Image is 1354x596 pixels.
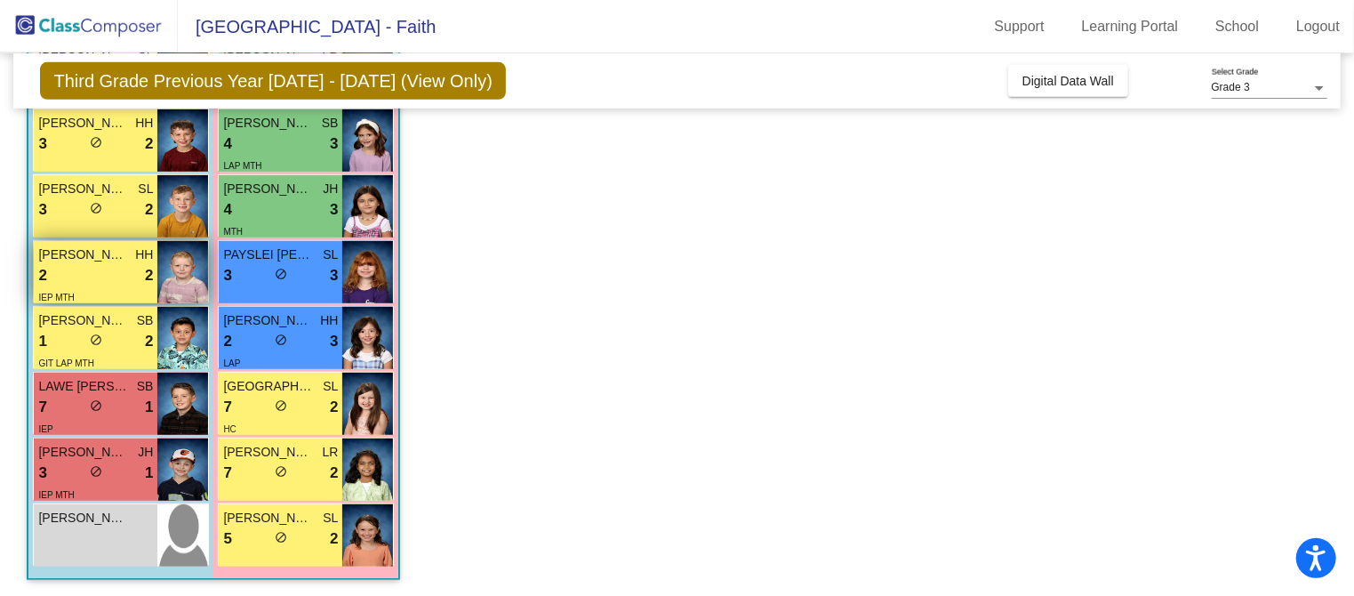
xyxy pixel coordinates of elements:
[137,311,154,330] span: SB
[223,133,231,156] span: 4
[330,396,338,419] span: 2
[223,311,312,330] span: [PERSON_NAME]
[330,330,338,353] span: 3
[90,334,102,346] span: do_not_disturb_alt
[223,114,312,133] span: [PERSON_NAME]
[145,396,153,419] span: 1
[330,528,338,551] span: 2
[38,246,127,264] span: [PERSON_NAME]
[275,334,287,346] span: do_not_disturb_alt
[322,114,339,133] span: SB
[38,424,52,434] span: IEP
[137,377,154,396] span: SB
[223,264,231,287] span: 3
[330,264,338,287] span: 3
[138,180,153,198] span: SL
[323,509,338,528] span: SL
[1008,65,1128,97] button: Digital Data Wall
[38,114,127,133] span: [PERSON_NAME]
[323,443,339,462] span: LR
[1068,12,1193,41] a: Learning Portal
[223,198,231,221] span: 4
[223,161,261,171] span: LAP MTH
[223,528,231,551] span: 5
[90,465,102,478] span: do_not_disturb_alt
[275,268,287,280] span: do_not_disturb_alt
[223,358,240,368] span: LAP
[223,246,312,264] span: PAYSLEI [PERSON_NAME]
[330,133,338,156] span: 3
[38,358,93,368] span: GIT LAP MTH
[38,198,46,221] span: 3
[1282,12,1354,41] a: Logout
[223,424,236,434] span: HC
[38,509,127,528] span: [PERSON_NAME]
[223,509,312,528] span: [PERSON_NAME]
[135,246,153,264] span: HH
[90,202,102,214] span: do_not_disturb_alt
[38,377,127,396] span: LAWE [PERSON_NAME]
[178,12,436,41] span: [GEOGRAPHIC_DATA] - Faith
[275,531,287,544] span: do_not_disturb_alt
[145,264,153,287] span: 2
[1022,74,1114,88] span: Digital Data Wall
[90,136,102,149] span: do_not_disturb_alt
[223,180,312,198] span: [PERSON_NAME]
[223,377,312,396] span: [GEOGRAPHIC_DATA][PERSON_NAME]
[145,462,153,485] span: 1
[275,399,287,412] span: do_not_disturb_alt
[38,462,46,485] span: 3
[320,311,338,330] span: HH
[38,330,46,353] span: 1
[90,399,102,412] span: do_not_disturb_alt
[223,227,243,237] span: MTH
[38,396,46,419] span: 7
[330,462,338,485] span: 2
[323,246,338,264] span: SL
[145,198,153,221] span: 2
[223,462,231,485] span: 7
[38,490,74,500] span: IEP MTH
[38,293,74,302] span: IEP MTH
[38,443,127,462] span: [PERSON_NAME]
[38,264,46,287] span: 2
[38,133,46,156] span: 3
[1201,12,1273,41] a: School
[330,198,338,221] span: 3
[138,443,153,462] span: JH
[323,180,338,198] span: JH
[981,12,1059,41] a: Support
[38,311,127,330] span: [PERSON_NAME]
[275,465,287,478] span: do_not_disturb_alt
[145,330,153,353] span: 2
[323,377,338,396] span: SL
[223,443,312,462] span: [PERSON_NAME]
[223,330,231,353] span: 2
[38,180,127,198] span: [PERSON_NAME]
[145,133,153,156] span: 2
[135,114,153,133] span: HH
[1212,81,1250,93] span: Grade 3
[223,396,231,419] span: 7
[40,62,506,100] span: Third Grade Previous Year [DATE] - [DATE] (View Only)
